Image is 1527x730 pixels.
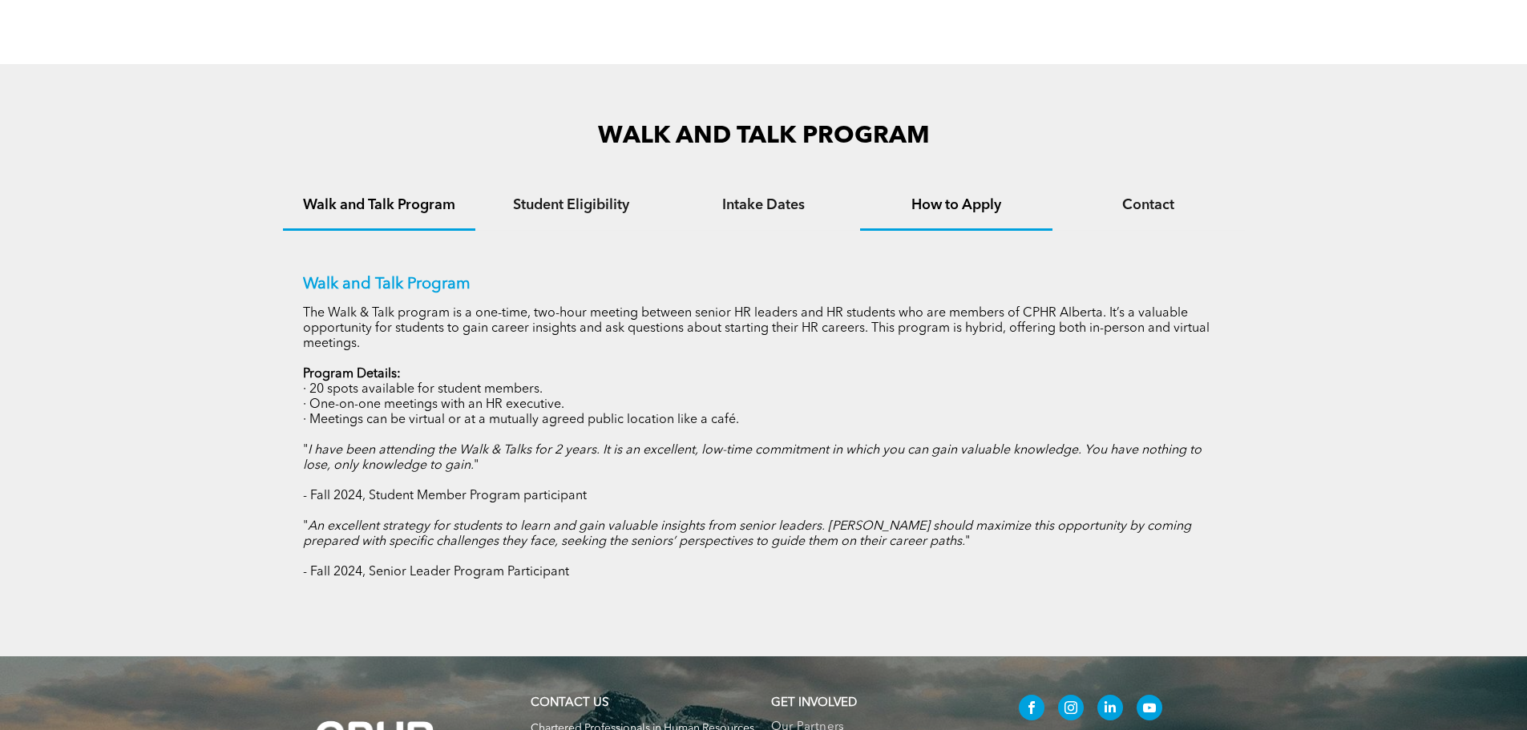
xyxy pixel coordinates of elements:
[303,368,401,381] strong: Program Details:
[303,275,1225,294] p: Walk and Talk Program
[1097,695,1123,724] a: linkedin
[303,519,1225,550] p: " "
[303,489,1225,504] p: - Fall 2024, Student Member Program participant
[303,444,1202,472] em: I have been attending the Walk & Talks for 2 years. It is an excellent, low-time commitment in wh...
[297,196,461,214] h4: Walk and Talk Program
[490,196,653,214] h4: Student Eligibility
[1067,196,1230,214] h4: Contact
[771,697,857,709] span: GET INVOLVED
[303,397,1225,413] p: · One-on-one meetings with an HR executive.
[303,443,1225,474] p: " "
[1137,695,1162,724] a: youtube
[303,382,1225,397] p: · 20 spots available for student members.
[1019,695,1044,724] a: facebook
[875,196,1038,214] h4: How to Apply
[303,520,1191,548] em: An excellent strategy for students to learn and gain valuable insights from senior leaders. [PERS...
[303,306,1225,352] p: The Walk & Talk program is a one-time, two-hour meeting between senior HR leaders and HR students...
[303,413,1225,428] p: · Meetings can be virtual or at a mutually agreed public location like a café.
[1058,695,1084,724] a: instagram
[303,565,1225,580] p: - Fall 2024, Senior Leader Program Participant
[531,697,608,709] a: CONTACT US
[682,196,846,214] h4: Intake Dates
[598,124,930,148] span: WALK AND TALK PROGRAM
